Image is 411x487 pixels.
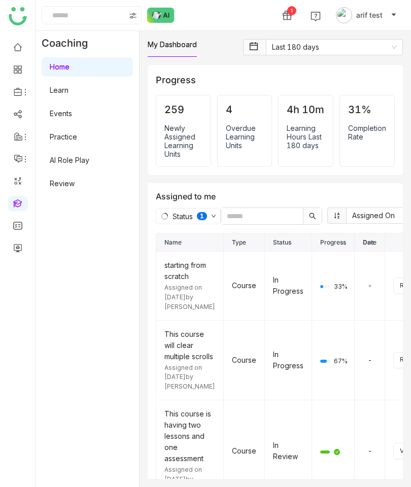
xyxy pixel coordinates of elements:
div: In Progress [273,349,303,371]
div: 259 [164,103,202,116]
a: AI Role Play [50,156,89,164]
div: 1 [287,6,296,15]
img: status.svg [160,212,168,220]
p: 1 [200,212,204,222]
img: avatar [336,7,352,23]
span: arif test [356,10,383,21]
div: Assigned to me [156,191,395,225]
th: Status [265,233,312,252]
a: My Dashboard [148,40,197,49]
a: Learn [50,86,68,94]
img: search-type.svg [129,12,137,20]
div: Overdue Learning Units [226,124,264,150]
div: In Progress [273,274,303,297]
div: Newly Assigned Learning Units [164,124,202,158]
div: Completion Rate [348,124,386,141]
div: Course [232,280,256,291]
td: - [355,321,385,401]
span: 33% [334,284,346,290]
a: Review [50,179,75,188]
div: Assigned on [DATE] by [PERSON_NAME] [164,363,215,392]
div: Course [232,355,256,366]
div: 31% [348,103,386,116]
nz-select-item: Last 180 days [272,40,397,55]
th: Type [224,233,265,252]
th: Progress [312,233,355,252]
div: Progress [156,73,395,87]
img: logo [9,7,27,25]
div: Status [156,208,221,224]
div: starting from scratch [164,260,215,282]
div: This course is having two lessons and one assessment [164,408,215,464]
th: Due Date [355,233,385,252]
div: Coaching [36,31,103,55]
a: Events [50,109,72,118]
button: arif test [334,7,399,23]
img: ask-buddy-normal.svg [147,8,175,23]
nz-badge-sup: 1 [197,212,207,220]
div: In Review [273,440,303,462]
div: Learning Hours Last 180 days [287,124,325,150]
th: Name [156,233,224,252]
td: - [355,252,385,321]
span: 67% [334,358,346,364]
img: help.svg [311,11,321,21]
div: Assigned on [DATE] by [PERSON_NAME] [164,283,215,312]
div: 4 [226,103,264,116]
a: Home [50,62,70,71]
div: 4h 10m [287,103,325,116]
a: Practice [50,132,77,141]
div: Course [232,445,256,457]
div: This course will clear multiple scrolls [164,329,215,362]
